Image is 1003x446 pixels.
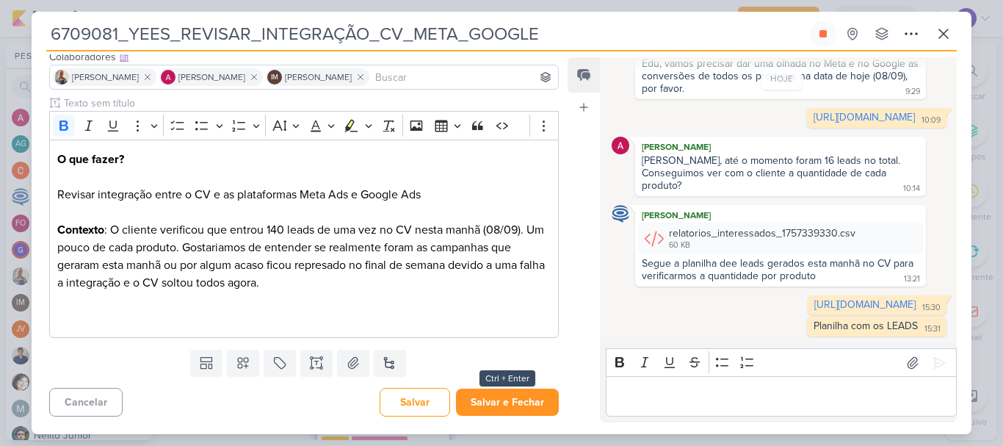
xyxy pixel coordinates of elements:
[922,302,941,314] div: 15:30
[479,370,535,386] div: Ctrl + Enter
[161,70,175,84] img: Alessandra Gomes
[814,298,916,311] a: [URL][DOMAIN_NAME]
[271,74,278,82] p: IM
[49,49,559,65] div: Colaboradores
[642,257,916,282] div: Segue a planilha dee leads gerados esta manhã no CV para verificarmos a quantidade por produto
[904,273,920,285] div: 13:21
[817,28,829,40] div: Parar relógio
[669,226,855,241] div: relatorios_interessados_1757339330.csv
[638,223,923,254] div: relatorios_interessados_1757339330.csv
[380,388,450,417] button: Salvar
[49,140,559,339] div: Editor editing area: main
[49,388,123,417] button: Cancelar
[267,70,282,84] div: Isabella Machado Guimarães
[57,151,551,327] p: Revisar integração entre o CV e as plataformas Meta Ads e Google Ads : O cliente verificou que en...
[46,21,807,47] input: Kard Sem Título
[72,71,139,84] span: [PERSON_NAME]
[57,223,104,237] strong: Contexto
[924,323,941,335] div: 15:31
[606,348,957,377] div: Editor toolbar
[642,167,889,192] div: Conseguimos ver com o cliente a quantidade de cada produto?
[814,320,918,332] div: Planilha com os LEADS
[54,70,69,84] img: Iara Santos
[372,68,555,86] input: Buscar
[814,111,915,123] a: [URL][DOMAIN_NAME]
[905,86,920,98] div: 9:29
[903,183,920,195] div: 10:14
[612,205,629,223] img: Caroline Traven De Andrade
[61,96,559,111] input: Texto sem título
[921,115,941,126] div: 10:09
[612,137,629,154] img: Alessandra Gomes
[49,111,559,140] div: Editor toolbar
[178,71,245,84] span: [PERSON_NAME]
[606,376,957,417] div: Editor editing area: main
[285,71,352,84] span: [PERSON_NAME]
[456,389,559,416] button: Salvar e Fechar
[638,140,923,154] div: [PERSON_NAME]
[638,208,923,223] div: [PERSON_NAME]
[642,154,919,167] div: [PERSON_NAME], até o momento foram 16 leads no total.
[669,240,855,251] div: 60 KB
[57,152,124,167] strong: O que fazer?
[642,57,921,95] div: Edu, vamos precisar dar uma olhada no Meta e no Google as conversões de todos os produtos na data...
